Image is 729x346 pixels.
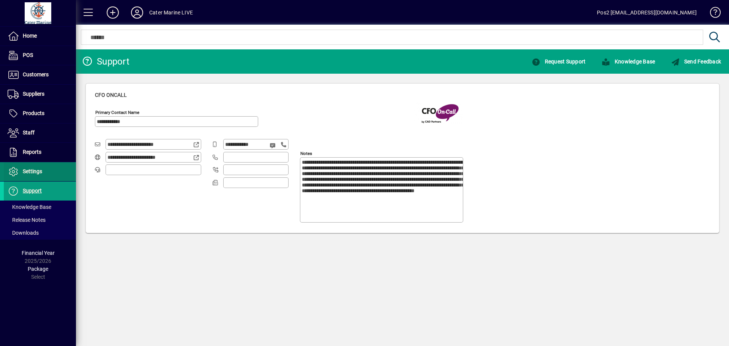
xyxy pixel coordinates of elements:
[149,6,193,19] div: Cater Marine LIVE
[23,52,33,58] span: POS
[23,71,49,77] span: Customers
[23,91,44,97] span: Suppliers
[95,92,127,98] span: CFO Oncall
[82,55,129,68] div: Support
[101,6,125,19] button: Add
[4,104,76,123] a: Products
[4,162,76,181] a: Settings
[125,6,149,19] button: Profile
[4,65,76,84] a: Customers
[4,27,76,46] a: Home
[532,58,585,65] span: Request Support
[23,110,44,116] span: Products
[530,55,587,68] button: Request Support
[23,130,35,136] span: Staff
[597,6,697,19] div: Pos2 [EMAIL_ADDRESS][DOMAIN_NAME]
[28,266,48,272] span: Package
[8,230,39,236] span: Downloads
[4,226,76,239] a: Downloads
[4,46,76,65] a: POS
[593,55,663,68] a: Knowledge Base
[22,250,55,256] span: Financial Year
[8,204,51,210] span: Knowledge Base
[23,149,41,155] span: Reports
[669,55,723,68] button: Send Feedback
[601,58,655,65] span: Knowledge Base
[4,213,76,226] a: Release Notes
[4,201,76,213] a: Knowledge Base
[704,2,720,26] a: Knowledge Base
[4,123,76,142] a: Staff
[300,151,312,156] mat-label: Notes
[23,188,42,194] span: Support
[23,33,37,39] span: Home
[264,136,282,155] button: Send SMS
[8,217,46,223] span: Release Notes
[600,55,657,68] button: Knowledge Base
[4,143,76,162] a: Reports
[671,58,721,65] span: Send Feedback
[4,85,76,104] a: Suppliers
[23,168,42,174] span: Settings
[95,110,139,115] mat-label: Primary Contact Name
